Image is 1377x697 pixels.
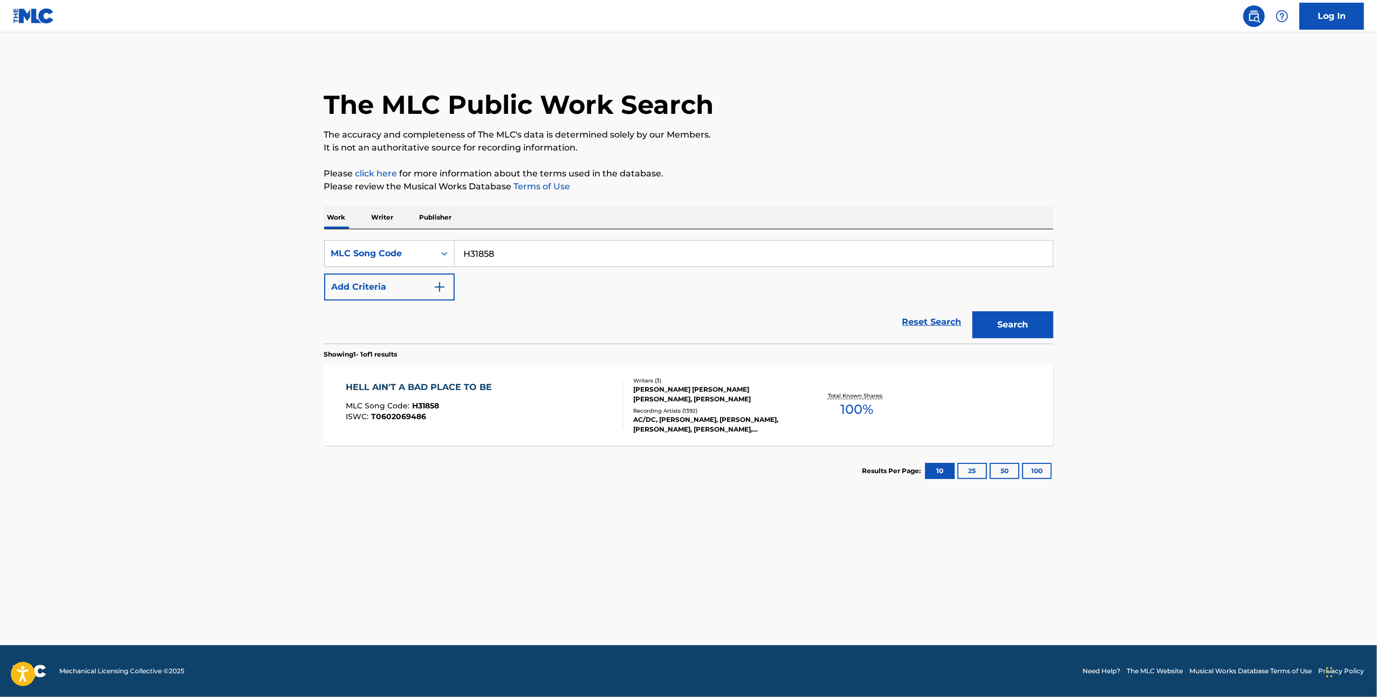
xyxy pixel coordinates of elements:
a: Privacy Policy [1318,666,1364,676]
div: Drag [1326,656,1333,688]
button: 25 [957,463,987,479]
p: Showing 1 - 1 of 1 results [324,350,398,359]
p: Writer [368,206,397,229]
h1: The MLC Public Work Search [324,88,714,121]
button: Search [972,311,1053,338]
button: 100 [1022,463,1052,479]
img: logo [13,665,46,678]
span: T0602069486 [371,412,426,421]
p: Total Known Shares: [828,392,886,400]
span: ISWC : [346,412,371,421]
a: HELL AIN'T A BAD PLACE TO BEMLC Song Code:H31858ISWC:T0602069486Writers (3)[PERSON_NAME] [PERSON_... [324,365,1053,446]
span: MLC Song Code : [346,401,412,411]
button: Add Criteria [324,274,455,300]
a: Musical Works Database Terms of Use [1189,666,1312,676]
div: [PERSON_NAME] [PERSON_NAME] [PERSON_NAME], [PERSON_NAME] [633,385,796,404]
img: 9d2ae6d4665cec9f34b9.svg [433,281,446,293]
a: Terms of Use [512,181,571,192]
div: MLC Song Code [331,247,428,260]
img: help [1276,10,1289,23]
p: Please for more information about the terms used in the database. [324,167,1053,180]
form: Search Form [324,240,1053,344]
a: The MLC Website [1127,666,1183,676]
a: Reset Search [897,310,967,334]
div: HELL AIN'T A BAD PLACE TO BE [346,381,497,394]
div: Recording Artists ( 1392 ) [633,407,796,415]
span: Mechanical Licensing Collective © 2025 [59,666,184,676]
a: click here [355,168,398,179]
p: Publisher [416,206,455,229]
button: 10 [925,463,955,479]
p: The accuracy and completeness of The MLC's data is determined solely by our Members. [324,128,1053,141]
button: 50 [990,463,1019,479]
img: MLC Logo [13,8,54,24]
img: search [1248,10,1260,23]
div: AC/DC, [PERSON_NAME], [PERSON_NAME], [PERSON_NAME], [PERSON_NAME], [PERSON_NAME], [PERSON_NAME], ... [633,415,796,434]
span: 100 % [840,400,873,419]
a: Log In [1299,3,1364,30]
iframe: Chat Widget [1323,645,1377,697]
div: Help [1271,5,1293,27]
a: Public Search [1243,5,1265,27]
p: It is not an authoritative source for recording information. [324,141,1053,154]
div: Writers ( 3 ) [633,377,796,385]
p: Work [324,206,349,229]
p: Results Per Page: [862,466,924,476]
span: H31858 [412,401,439,411]
a: Need Help? [1083,666,1120,676]
p: Please review the Musical Works Database [324,180,1053,193]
